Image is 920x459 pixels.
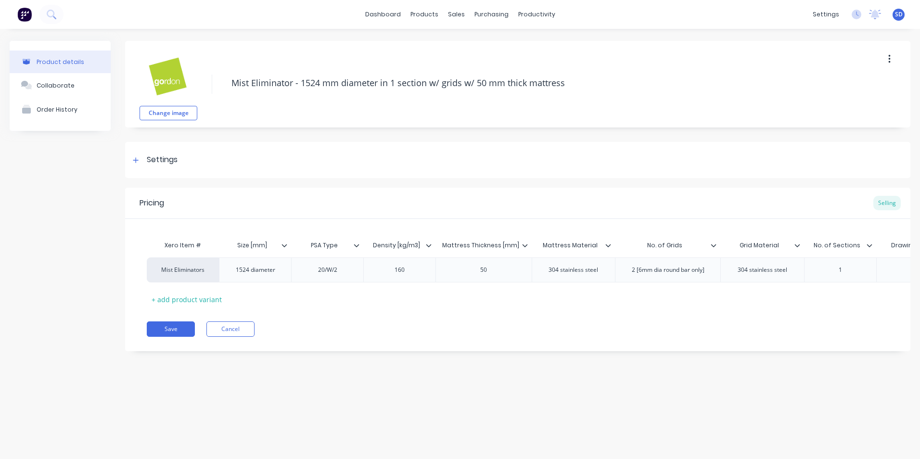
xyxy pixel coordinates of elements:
div: Settings [147,154,178,166]
div: 50 [460,264,508,276]
div: Mattress Material [532,233,610,257]
button: Product details [10,51,111,73]
div: Mattress Material [532,236,615,255]
div: 160 [376,264,424,276]
div: purchasing [470,7,513,22]
div: No. of Grids [615,233,715,257]
div: Pricing [140,197,164,209]
div: 304 stainless steel [730,264,795,276]
img: file [144,53,192,101]
button: Cancel [206,321,255,337]
div: settings [808,7,844,22]
span: SD [895,10,903,19]
div: Mattress Thickness [mm] [435,236,532,255]
div: Grid Material [720,233,798,257]
img: Factory [17,7,32,22]
div: Mattress Thickness [mm] [435,233,526,257]
div: products [406,7,443,22]
div: Xero Item # [147,236,219,255]
div: Product details [37,58,84,65]
button: Change image [140,106,197,120]
div: + add product variant [147,292,227,307]
div: 304 stainless steel [541,264,606,276]
div: 1 [816,264,864,276]
div: Size [mm] [219,236,291,255]
div: Mist Eliminators [156,266,209,274]
button: Collaborate [10,73,111,97]
div: Selling [873,196,901,210]
div: productivity [513,7,560,22]
div: No. of Sections [804,236,876,255]
div: Grid Material [720,236,804,255]
div: 1524 diameter [228,264,283,276]
div: fileChange image [140,48,197,120]
div: Density [kg/m3] [363,233,430,257]
div: No. of Grids [615,236,720,255]
div: sales [443,7,470,22]
div: 20/W/2 [304,264,352,276]
div: Collaborate [37,82,75,89]
button: Save [147,321,195,337]
div: PSA Type [291,233,358,257]
div: Density [kg/m3] [363,236,435,255]
div: Order History [37,106,77,113]
div: PSA Type [291,236,363,255]
button: Order History [10,97,111,121]
div: No. of Sections [804,233,870,257]
textarea: Mist Eliminator - 1524 mm diameter in 1 section w/ grids w/ 50 mm thick mattress [227,72,832,94]
div: 2 [6mm dia round bar only] [624,264,712,276]
a: dashboard [360,7,406,22]
div: Size [mm] [219,233,285,257]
